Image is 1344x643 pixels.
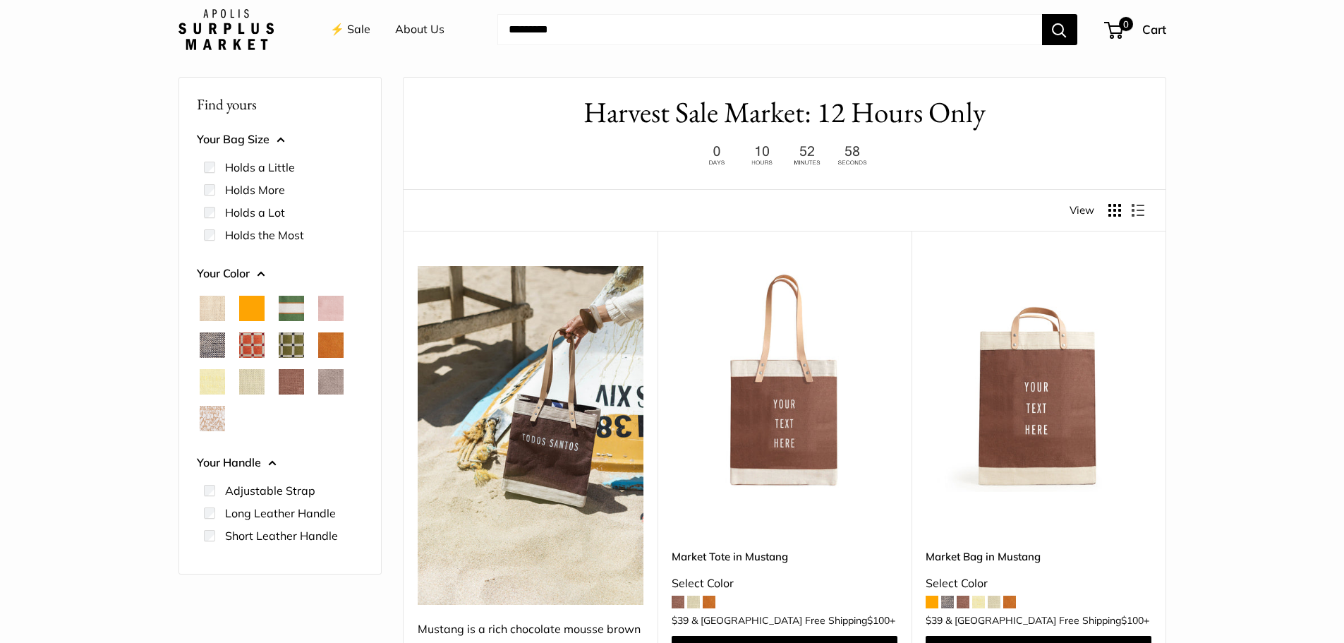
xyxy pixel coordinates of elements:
label: Holds the Most [225,227,304,244]
span: $100 [1121,614,1144,627]
span: $100 [867,614,890,627]
span: $39 [926,614,943,627]
img: Market Tote in Mustang [672,266,897,492]
button: Court Green [279,296,304,321]
button: Taupe [318,369,344,395]
button: Mint Sorbet [239,369,265,395]
label: Short Leather Handle [225,527,338,544]
button: White Porcelain [200,406,225,431]
a: About Us [395,19,444,40]
h1: Harvest Sale Market: 12 Hours Only [425,92,1144,133]
img: 12 hours only. Ends at 8pm [696,142,873,169]
a: 0 Cart [1106,18,1166,41]
a: Market Bag in MustangMarket Bag in Mustang [926,266,1151,492]
button: Blush [318,296,344,321]
button: Daisy [200,369,225,395]
button: Orange [239,296,265,321]
label: Adjustable Strap [225,482,315,499]
input: Search... [497,14,1042,45]
p: Find yours [197,90,363,118]
button: Natural [200,296,225,321]
label: Holds a Lot [225,204,285,221]
button: Display products as grid [1108,204,1121,217]
a: Market Tote in Mustang [672,548,897,565]
button: Cognac [318,332,344,358]
img: Market Bag in Mustang [926,266,1151,492]
button: Chenille Window Brick [239,332,265,358]
button: Your Color [197,263,363,284]
span: View [1070,200,1094,220]
label: Holds a Little [225,159,295,176]
button: Your Handle [197,452,363,474]
a: ⚡️ Sale [330,19,370,40]
img: Mustang is a rich chocolate mousse brown — a touch of earthy ease, bring along during slow mornin... [418,266,643,605]
a: Market Bag in Mustang [926,548,1151,565]
span: & [GEOGRAPHIC_DATA] Free Shipping + [945,615,1149,625]
label: Holds More [225,181,285,198]
img: Apolis: Surplus Market [178,9,274,50]
button: Mustang [279,369,304,395]
button: Your Bag Size [197,129,363,150]
span: 0 [1118,17,1132,31]
div: Select Color [672,573,897,594]
span: $39 [672,614,689,627]
button: Display products as list [1132,204,1144,217]
button: Chenille Window Sage [279,332,304,358]
div: Select Color [926,573,1151,594]
span: Cart [1142,22,1166,37]
span: & [GEOGRAPHIC_DATA] Free Shipping + [691,615,895,625]
button: Chambray [200,332,225,358]
button: Search [1042,14,1077,45]
label: Long Leather Handle [225,505,336,522]
a: Market Tote in MustangMarket Tote in Mustang [672,266,897,492]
